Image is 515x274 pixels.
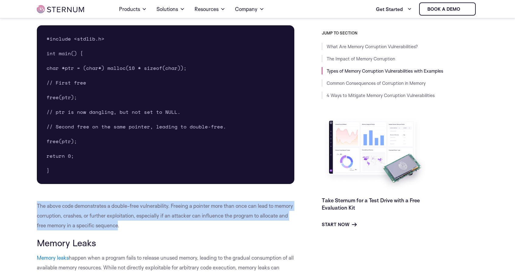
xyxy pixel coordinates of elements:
[47,152,74,160] span: return 0;
[327,56,395,62] a: The Impact of Memory Corruption
[376,3,412,15] a: Get Started
[37,237,96,248] span: Memory Leaks
[327,80,426,86] a: Common Consequences of Corruption in Memory
[47,50,83,57] span: int main() {
[119,1,147,18] a: Products
[419,2,476,16] a: Book a demo
[235,1,264,18] a: Company
[37,254,69,261] a: Memory leaks
[47,64,187,72] span: char *ptr = (char*) malloc(10 * sizeof(char));
[156,1,185,18] a: Solutions
[322,116,428,192] img: Take Sternum for a Test Drive with a Free Evaluation Kit
[322,31,478,35] h3: JUMP TO SECTION
[47,79,86,86] span: // First free
[322,221,357,228] a: Start Now
[37,5,84,13] img: sternum iot
[37,203,293,229] span: The above code demonstrates a double-free vulnerability. Freeing a pointer more than once can lea...
[194,1,225,18] a: Resources
[47,167,50,174] span: }
[47,138,77,145] span: free(ptr);
[327,44,418,49] a: What Are Memory Corruption Vulnerabilities?
[47,108,180,116] span: // ptr is now dangling, but not set to NULL.
[47,94,77,101] span: free(ptr);
[327,92,435,98] a: 4 Ways to Mitigate Memory Corruption Vulnerabilities
[327,68,443,74] a: Types of Memory Corruption Vulnerabilities with Examples
[47,35,104,42] span: #include <stdlib.h>
[47,123,226,130] span: // Second free on the same pointer, leading to double-free.
[463,7,468,12] img: sternum iot
[322,197,420,211] a: Take Sternum for a Test Drive with a Free Evaluation Kit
